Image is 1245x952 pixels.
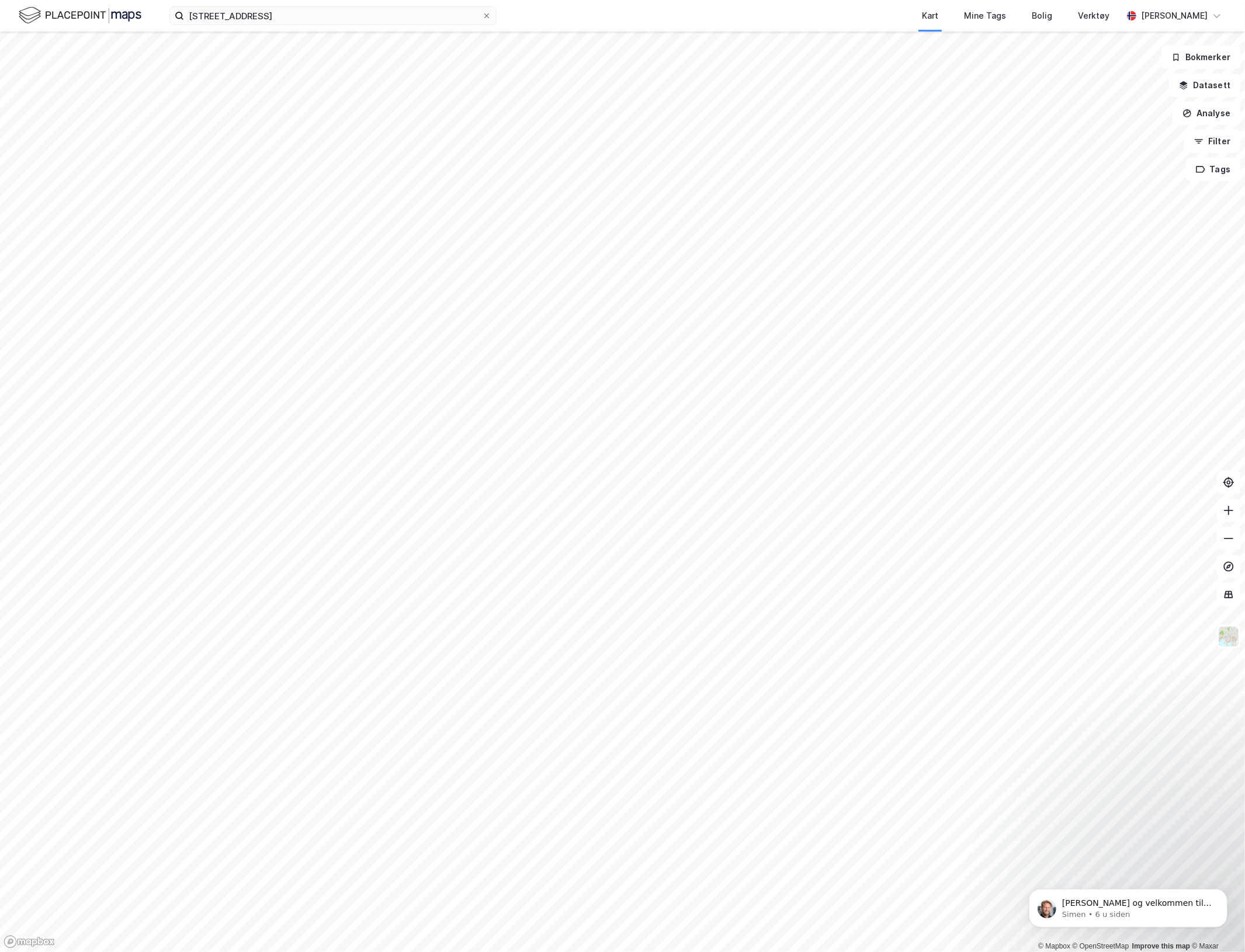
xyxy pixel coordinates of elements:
[1184,130,1240,153] button: Filter
[922,9,938,23] div: Kart
[1073,942,1129,950] a: OpenStreetMap
[1173,102,1240,125] button: Analyse
[1132,942,1190,950] a: Improve this map
[964,9,1006,23] div: Mine Tags
[1169,74,1240,97] button: Datasett
[1141,9,1208,23] div: [PERSON_NAME]
[1218,626,1240,648] img: Z
[1011,864,1245,946] iframe: Intercom notifications melding
[51,34,200,90] span: [PERSON_NAME] og velkommen til Newsec Maps, [PERSON_NAME] det er du lurer på så er det bare å ta ...
[1161,46,1240,69] button: Bokmerker
[184,7,482,25] input: Søk på adresse, matrikkel, gårdeiere, leietakere eller personer
[1038,942,1070,950] a: Mapbox
[4,935,55,948] a: Mapbox homepage
[19,5,141,26] img: logo.f888ab2527a4732fd821a326f86c7f29.svg
[1078,9,1109,23] div: Verktøy
[51,45,202,55] p: Message from Simen, sent 6 u siden
[1186,158,1240,181] button: Tags
[1032,9,1052,23] div: Bolig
